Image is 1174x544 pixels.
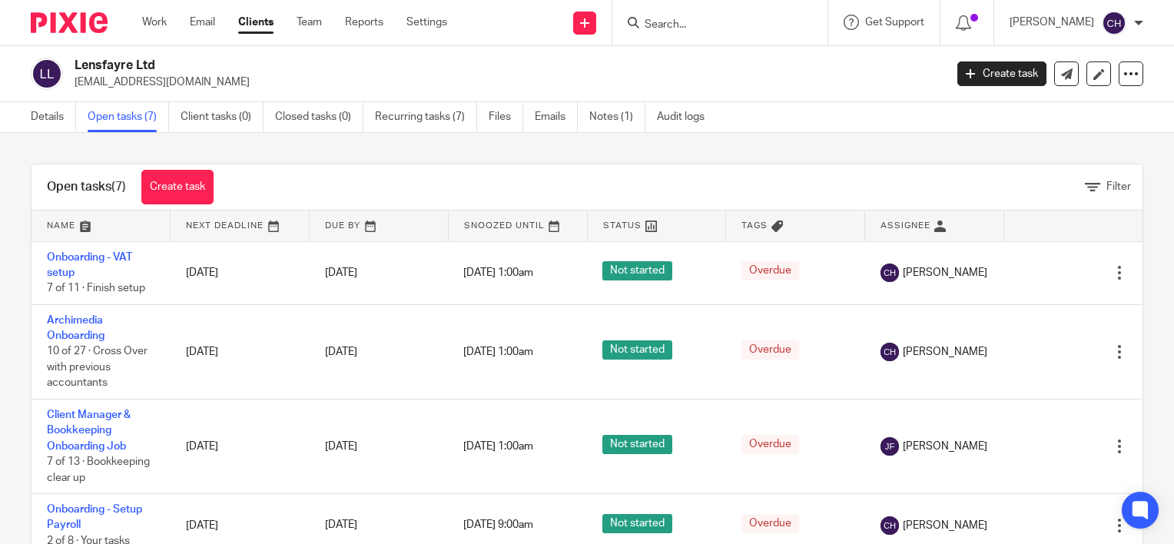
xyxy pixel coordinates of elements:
img: svg%3E [880,343,899,361]
a: Audit logs [657,102,716,132]
span: [DATE] 1:00am [463,267,533,278]
span: [PERSON_NAME] [903,344,987,360]
img: svg%3E [1102,11,1126,35]
span: [PERSON_NAME] [903,439,987,454]
a: Details [31,102,76,132]
img: Pixie [31,12,108,33]
span: [DATE] 1:00am [463,441,533,452]
span: [DATE] [325,520,357,531]
span: 7 of 13 · Bookkeeping clear up [47,456,150,483]
a: Create task [141,170,214,204]
span: [PERSON_NAME] [903,265,987,280]
td: [DATE] [171,400,310,494]
h2: Lensfayre Ltd [75,58,762,74]
a: Emails [535,102,578,132]
span: [DATE] 1:00am [463,347,533,357]
span: [DATE] [325,441,357,452]
a: Recurring tasks (7) [375,102,477,132]
a: Work [142,15,167,30]
span: Overdue [741,261,799,280]
span: 10 of 27 · Cross Over with previous accountants [47,347,148,389]
span: 7 of 11 · Finish setup [47,283,145,294]
input: Search [643,18,781,32]
img: svg%3E [31,58,63,90]
span: Status [603,221,642,230]
a: Settings [406,15,447,30]
a: Create task [957,61,1046,86]
a: Files [489,102,523,132]
a: Onboarding - VAT setup [47,252,132,278]
span: Not started [602,514,672,533]
a: Team [297,15,322,30]
span: [DATE] [325,267,357,278]
td: [DATE] [171,241,310,304]
span: [DATE] [325,347,357,357]
span: (7) [111,181,126,193]
span: [DATE] 9:00am [463,520,533,531]
a: Onboarding - Setup Payroll [47,504,142,530]
span: Overdue [741,340,799,360]
a: Email [190,15,215,30]
span: Overdue [741,435,799,454]
span: Get Support [865,17,924,28]
span: Not started [602,340,672,360]
img: svg%3E [880,516,899,535]
p: [EMAIL_ADDRESS][DOMAIN_NAME] [75,75,934,90]
h1: Open tasks [47,179,126,195]
span: Not started [602,435,672,454]
a: Open tasks (7) [88,102,169,132]
span: Tags [741,221,768,230]
a: Reports [345,15,383,30]
td: [DATE] [171,304,310,399]
p: [PERSON_NAME] [1010,15,1094,30]
a: Clients [238,15,274,30]
span: Filter [1106,181,1131,192]
span: [PERSON_NAME] [903,518,987,533]
a: Archimedia Onboarding [47,315,104,341]
a: Notes (1) [589,102,645,132]
a: Client Manager & Bookkeeping Onboarding Job [47,410,131,452]
a: Closed tasks (0) [275,102,363,132]
span: Overdue [741,514,799,533]
img: svg%3E [880,437,899,456]
a: Client tasks (0) [181,102,264,132]
span: Not started [602,261,672,280]
img: svg%3E [880,264,899,282]
span: Snoozed Until [464,221,545,230]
